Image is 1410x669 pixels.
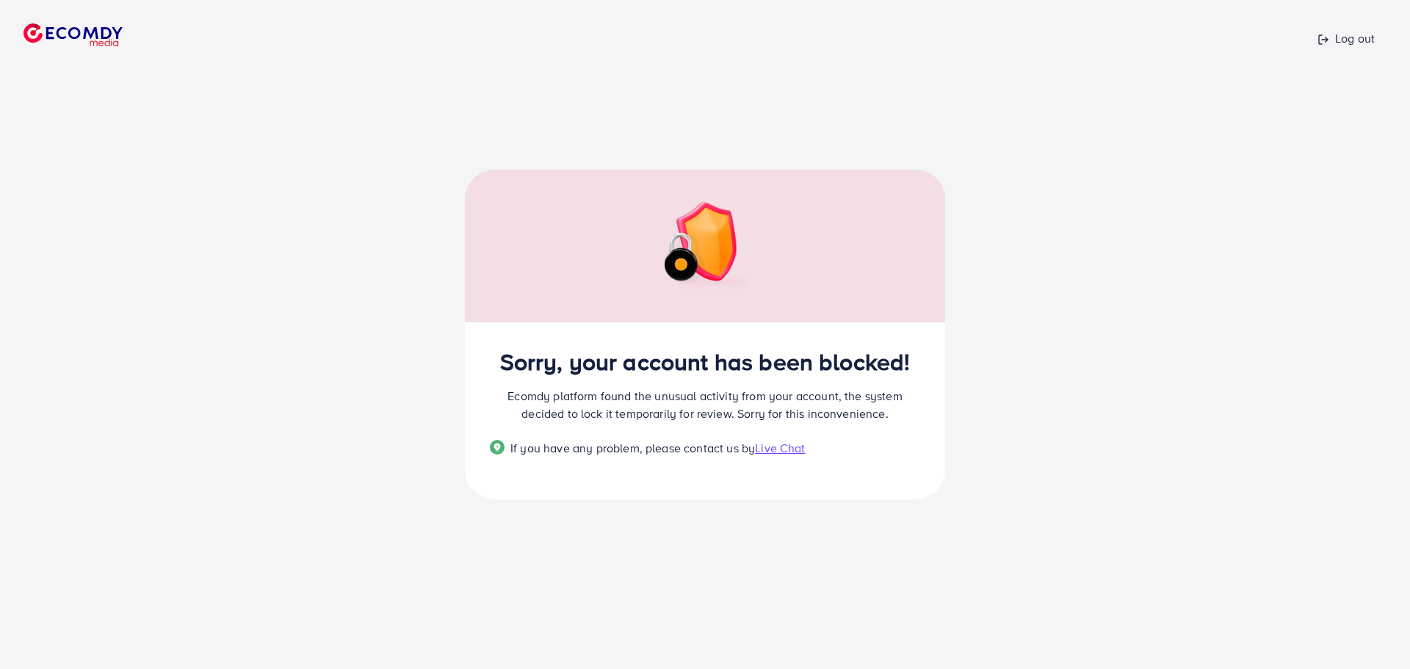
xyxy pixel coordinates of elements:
a: logo [12,6,184,64]
img: img [653,202,757,290]
img: Popup guide [490,440,505,455]
span: If you have any problem, please contact us by [510,440,755,456]
h2: Sorry, your account has been blocked! [490,347,920,375]
p: Ecomdy platform found the unusual activity from your account, the system decided to lock it tempo... [490,387,920,422]
p: Log out [1317,29,1375,47]
img: logo [23,23,123,46]
span: Live Chat [755,440,805,456]
iframe: Chat [1348,603,1399,658]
